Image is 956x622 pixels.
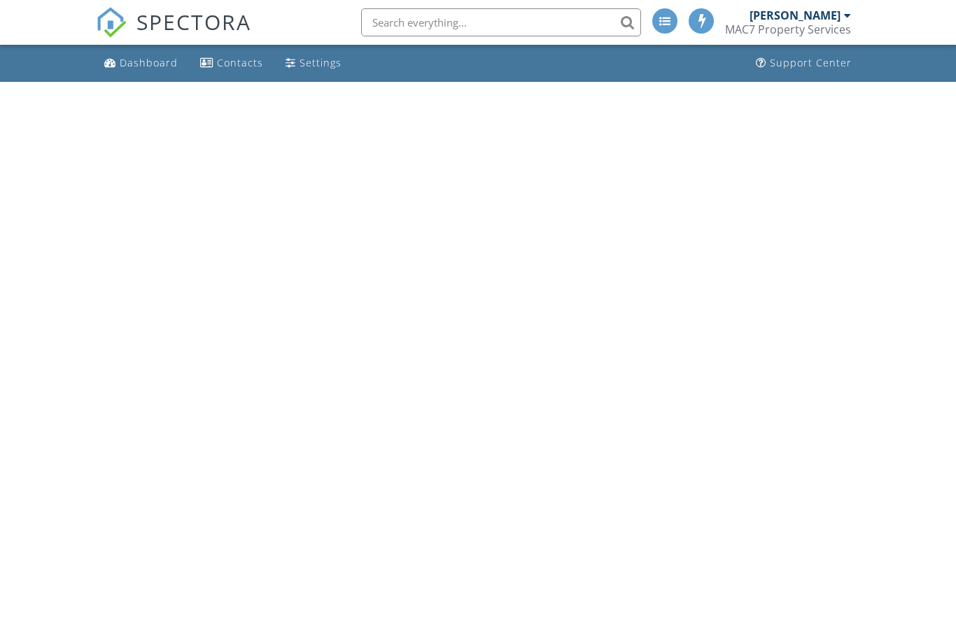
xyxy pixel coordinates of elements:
[96,19,251,48] a: SPECTORA
[750,8,841,22] div: [PERSON_NAME]
[750,50,857,76] a: Support Center
[300,56,342,69] div: Settings
[280,50,347,76] a: Settings
[725,22,851,36] div: MAC7 Property Services
[96,7,127,38] img: The Best Home Inspection Software - Spectora
[120,56,178,69] div: Dashboard
[361,8,641,36] input: Search everything...
[136,7,251,36] span: SPECTORA
[195,50,269,76] a: Contacts
[770,56,852,69] div: Support Center
[99,50,183,76] a: Dashboard
[217,56,263,69] div: Contacts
